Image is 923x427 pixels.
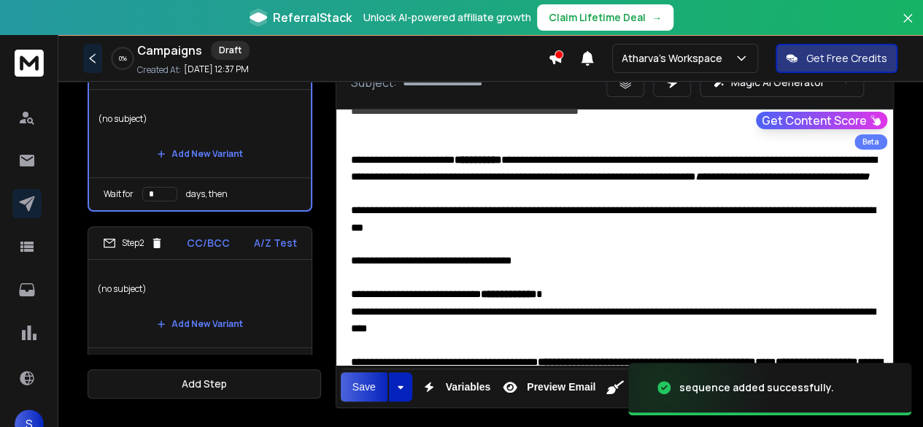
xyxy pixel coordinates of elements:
span: → [652,10,662,25]
button: Magic AI Generator [700,68,864,97]
button: Variables [415,372,494,401]
p: Subject: [351,74,397,91]
p: Get Free Credits [806,51,887,66]
div: Step 2 [103,236,163,250]
button: Clean HTML [601,372,629,401]
button: Add New Variant [145,309,255,339]
p: Magic AI Generator [731,75,824,90]
div: sequence added successfully. [679,380,834,395]
span: ReferralStack [273,9,352,26]
p: Atharva's Workspace [622,51,728,66]
div: Beta [854,134,887,150]
li: Step1CC/BCCA/Z Test(no subject)Add New VariantWait fordays, then [88,55,312,212]
button: Add New Variant [145,139,255,169]
h1: Campaigns [137,42,202,59]
p: (no subject) [98,99,302,139]
span: Preview Email [524,381,598,393]
p: Unlock AI-powered affiliate growth [363,10,531,25]
button: Get Content Score [756,112,887,129]
span: Variables [443,381,494,393]
p: (no subject) [97,269,303,309]
button: Save [341,372,387,401]
p: A/Z Test [254,236,297,250]
p: CC/BCC [187,236,230,250]
li: Step2CC/BCCA/Z Test(no subject)Add New VariantWait fordays, then [88,226,312,381]
button: Preview Email [496,372,598,401]
p: [DATE] 12:37 PM [184,64,249,75]
button: Close banner [898,9,917,44]
button: Claim Lifetime Deal→ [537,4,673,31]
p: Created At: [137,64,181,76]
button: Add Step [88,369,321,399]
button: Get Free Credits [776,44,897,73]
p: 0 % [119,54,127,63]
p: Wait for [104,188,134,200]
p: days, then [186,188,228,200]
div: Draft [211,41,250,60]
